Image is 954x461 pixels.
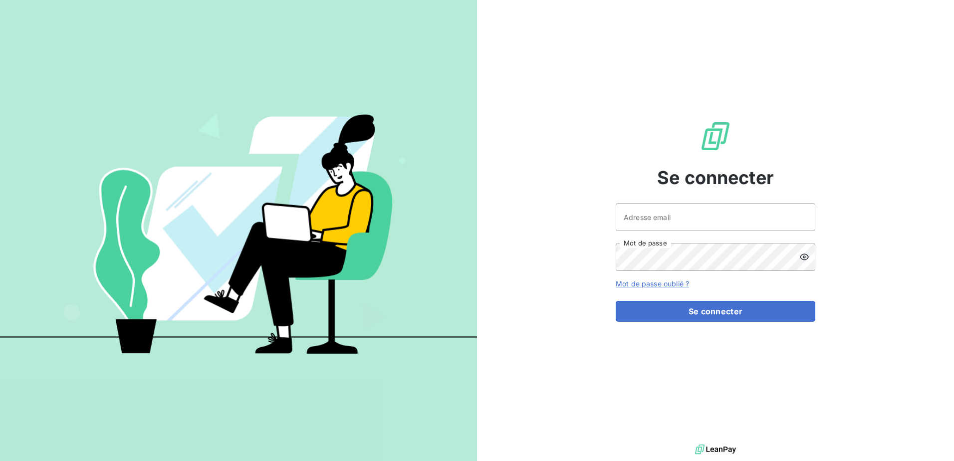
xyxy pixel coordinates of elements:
[616,203,815,231] input: placeholder
[657,164,774,191] span: Se connecter
[695,442,736,457] img: logo
[616,279,689,288] a: Mot de passe oublié ?
[700,120,731,152] img: Logo LeanPay
[616,301,815,322] button: Se connecter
